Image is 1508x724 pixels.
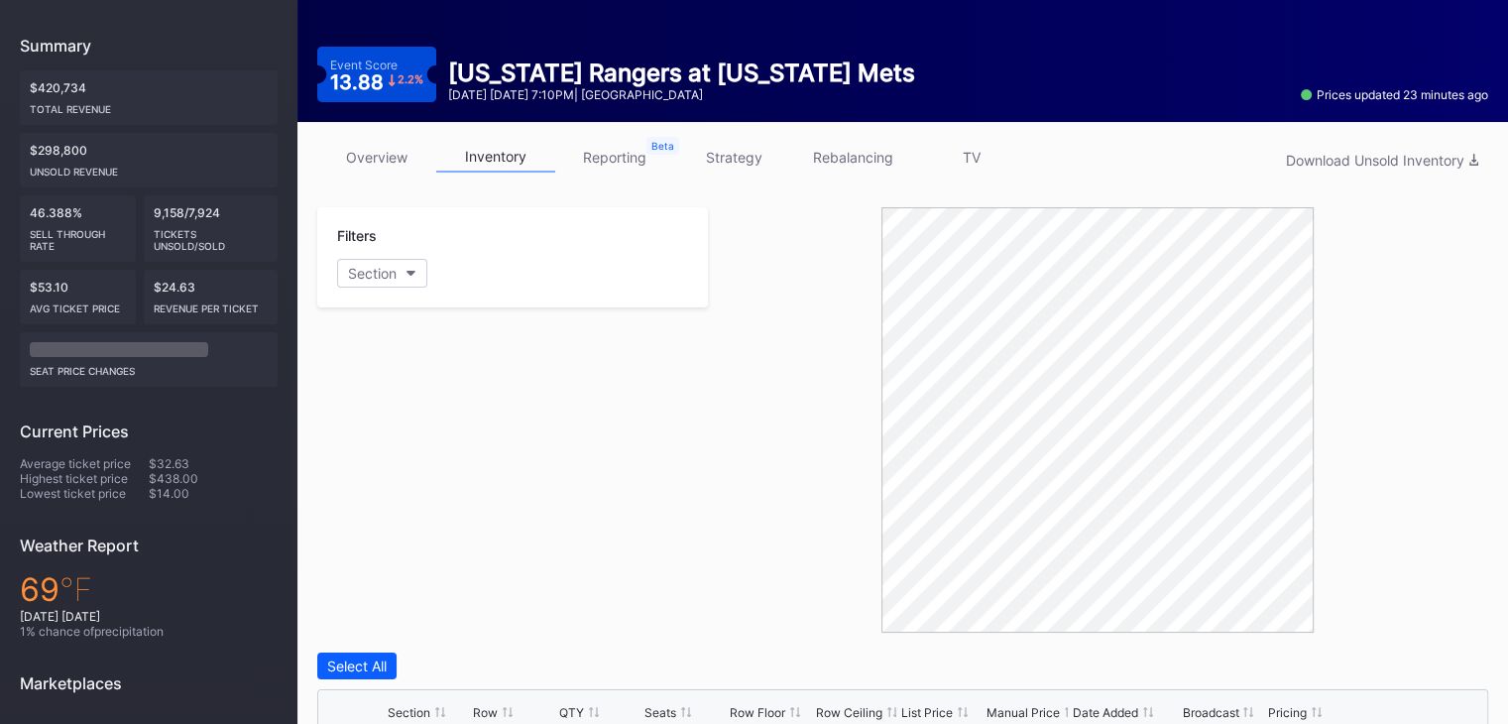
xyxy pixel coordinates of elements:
[398,74,423,85] div: 2.2 %
[20,624,278,639] div: 1 % chance of precipitation
[20,471,149,486] div: Highest ticket price
[20,270,136,324] div: $53.10
[30,220,126,252] div: Sell Through Rate
[388,705,430,720] div: Section
[149,471,278,486] div: $438.00
[436,142,555,173] a: inventory
[20,456,149,471] div: Average ticket price
[317,142,436,173] a: overview
[317,653,397,679] button: Select All
[912,142,1031,173] a: TV
[20,536,278,555] div: Weather Report
[348,265,397,282] div: Section
[555,142,674,173] a: reporting
[59,570,92,609] span: ℉
[144,270,279,324] div: $24.63
[20,486,149,501] div: Lowest ticket price
[330,72,423,92] div: 13.88
[149,456,278,471] div: $32.63
[327,658,387,674] div: Select All
[20,133,278,187] div: $298,800
[20,36,278,56] div: Summary
[154,220,269,252] div: Tickets Unsold/Sold
[1276,147,1488,174] button: Download Unsold Inventory
[901,705,953,720] div: List Price
[20,195,136,262] div: 46.388%
[816,705,882,720] div: Row Ceiling
[20,609,278,624] div: [DATE] [DATE]
[30,295,126,314] div: Avg ticket price
[448,87,915,102] div: [DATE] [DATE] 7:10PM | [GEOGRAPHIC_DATA]
[1073,705,1138,720] div: Date Added
[1286,152,1478,169] div: Download Unsold Inventory
[986,705,1060,720] div: Manual Price
[20,422,278,441] div: Current Prices
[20,570,278,609] div: 69
[559,705,584,720] div: QTY
[1301,87,1488,102] div: Prices updated 23 minutes ago
[1268,705,1307,720] div: Pricing
[144,195,279,262] div: 9,158/7,924
[337,227,688,244] div: Filters
[154,295,269,314] div: Revenue per ticket
[793,142,912,173] a: rebalancing
[337,259,427,288] button: Section
[30,95,268,115] div: Total Revenue
[473,705,498,720] div: Row
[730,705,785,720] div: Row Floor
[674,142,793,173] a: strategy
[20,70,278,125] div: $420,734
[30,357,268,377] div: seat price changes
[644,705,676,720] div: Seats
[20,673,278,693] div: Marketplaces
[1182,705,1238,720] div: Broadcast
[448,59,915,87] div: [US_STATE] Rangers at [US_STATE] Mets
[330,58,398,72] div: Event Score
[149,486,278,501] div: $14.00
[30,158,268,178] div: Unsold Revenue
